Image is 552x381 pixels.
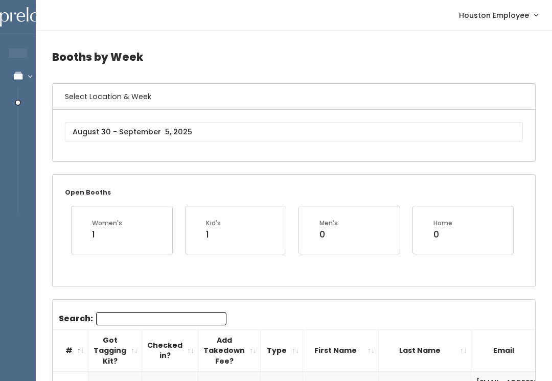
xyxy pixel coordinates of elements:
th: Checked in?: activate to sort column ascending [142,329,198,372]
div: 1 [206,228,221,241]
th: Got Tagging Kit?: activate to sort column ascending [88,329,142,372]
a: Houston Employee [449,4,548,26]
th: #: activate to sort column descending [53,329,88,372]
div: 0 [319,228,338,241]
div: Kid's [206,219,221,228]
th: Last Name: activate to sort column ascending [379,329,471,372]
div: Men's [319,219,338,228]
input: August 30 - September 5, 2025 [65,122,523,141]
div: Home [433,219,452,228]
div: Women's [92,219,122,228]
small: Open Booths [65,188,111,197]
th: Email: activate to sort column ascending [471,329,547,372]
div: 1 [92,228,122,241]
th: Add Takedown Fee?: activate to sort column ascending [198,329,261,372]
th: First Name: activate to sort column ascending [303,329,379,372]
h6: Select Location & Week [53,84,535,110]
input: Search: [96,312,226,325]
th: Type: activate to sort column ascending [261,329,303,372]
label: Search: [59,312,226,325]
h4: Booths by Week [52,43,536,71]
div: 0 [433,228,452,241]
span: Houston Employee [459,10,529,21]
